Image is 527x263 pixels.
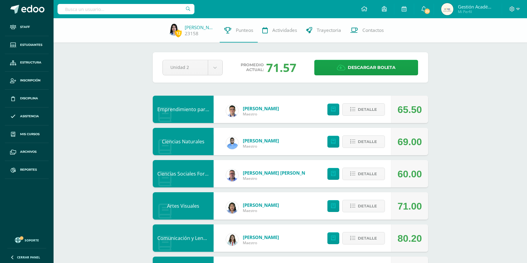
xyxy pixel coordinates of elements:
[243,240,279,245] span: Maestro
[162,138,204,145] a: Ciencias Naturales
[458,9,494,14] span: Mi Perfil
[243,144,279,149] span: Maestro
[20,96,38,101] span: Disciplina
[342,103,385,116] button: Detalle
[163,60,222,75] a: Unidad 2
[220,18,258,43] a: Punteos
[170,60,200,74] span: Unidad 2
[20,43,42,47] span: Estudiantes
[20,25,30,29] span: Staff
[317,27,341,33] span: Trayectoria
[342,232,385,244] button: Detalle
[153,128,214,155] div: Ciencias Naturales
[441,3,453,15] img: ff93632bf489dcbc5131d32d8a4af367.png
[243,105,279,111] a: [PERSON_NAME]
[5,90,49,108] a: Disciplina
[20,60,41,65] span: Estructura
[185,24,215,30] a: [PERSON_NAME]
[243,138,279,144] a: [PERSON_NAME]
[226,169,238,181] img: 13b0349025a0e0de4e66ee4ed905f431.png
[314,60,418,75] a: Descargar boleta
[226,234,238,246] img: 55024ff72ee8ba09548f59c7b94bba71.png
[272,27,297,33] span: Actividades
[348,60,396,75] span: Descargar boleta
[243,208,279,213] span: Maestro
[397,225,422,252] div: 80.20
[58,4,194,14] input: Busca un usuario...
[157,106,247,113] a: Emprendimiento para la Productividad
[342,135,385,148] button: Detalle
[167,203,199,209] a: Artes Visuales
[358,136,377,147] span: Detalle
[241,63,264,72] span: Promedio actual:
[266,60,296,75] div: 71.57
[153,96,214,123] div: Emprendimiento para la Productividad
[243,202,279,208] a: [PERSON_NAME]
[5,143,49,161] a: Archivos
[397,128,422,155] div: 69.00
[153,192,214,220] div: Artes Visuales
[5,108,49,125] a: Asistencia
[20,78,40,83] span: Inscripción
[358,200,377,212] span: Detalle
[342,168,385,180] button: Detalle
[153,224,214,252] div: Comunicación y Lenguaje, Idioma Extranjero
[175,29,182,37] span: 12
[258,18,302,43] a: Actividades
[424,8,431,15] span: 25
[458,4,494,10] span: Gestión Académica
[157,235,259,241] a: Comunicación y Lenguaje, Idioma Extranjero
[346,18,388,43] a: Contactos
[397,160,422,188] div: 60.00
[243,111,279,117] span: Maestro
[243,170,316,176] a: [PERSON_NAME] [PERSON_NAME]
[236,27,253,33] span: Punteos
[226,137,238,149] img: 54ea75c2c4af8710d6093b43030d56ea.png
[243,234,279,240] a: [PERSON_NAME]
[5,161,49,179] a: Reportes
[5,36,49,54] a: Estudiantes
[243,176,316,181] span: Maestro
[342,200,385,212] button: Detalle
[5,72,49,90] a: Inscripción
[153,160,214,187] div: Ciencias Sociales Formación Ciudadana e Interculturalidad
[20,149,37,154] span: Archivos
[168,24,180,36] img: c0e1bf6d21ac61e6460750b68aaf250e.png
[358,233,377,244] span: Detalle
[185,30,198,37] a: 23158
[358,168,377,179] span: Detalle
[5,125,49,143] a: Mis cursos
[20,114,39,119] span: Asistencia
[5,18,49,36] a: Staff
[358,104,377,115] span: Detalle
[362,27,384,33] span: Contactos
[397,96,422,123] div: 65.50
[226,105,238,117] img: 828dc3da83d952870f0c8eb2a42c8d14.png
[20,132,40,137] span: Mis cursos
[25,238,39,242] span: Soporte
[226,201,238,213] img: f902e38f6c2034015b0cb4cda7b0c891.png
[157,170,291,177] a: Ciencias Sociales Formación Ciudadana e Interculturalidad
[7,236,46,244] a: Soporte
[17,255,40,259] span: Cerrar panel
[5,54,49,72] a: Estructura
[397,193,422,220] div: 71.00
[302,18,346,43] a: Trayectoria
[20,167,37,172] span: Reportes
